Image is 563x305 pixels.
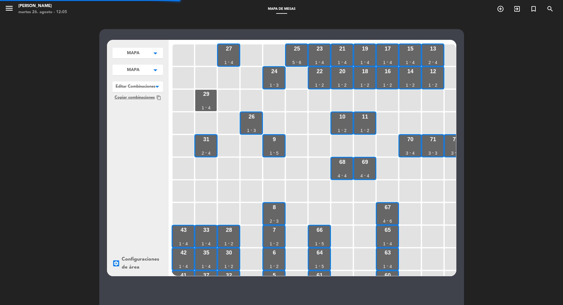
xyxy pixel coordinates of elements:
[387,218,388,223] div: -
[270,83,272,87] div: 1
[226,227,232,233] div: 28
[321,264,324,269] div: 5
[315,83,318,87] div: 1
[321,60,324,65] div: 4
[273,82,275,87] div: -
[205,150,207,155] div: -
[430,137,436,142] div: 71
[319,60,320,64] div: -
[455,150,456,155] div: -
[5,4,14,15] button: menu
[276,151,279,155] div: 5
[231,264,233,269] div: 2
[362,69,368,74] div: 18
[546,5,554,13] i: search
[181,273,187,278] div: 41
[231,60,233,65] div: 4
[317,69,323,74] div: 22
[18,3,67,9] div: [PERSON_NAME]
[432,150,434,155] div: -
[383,242,386,246] div: 1
[409,82,411,87] div: -
[341,82,343,87] div: -
[367,83,369,87] div: 2
[432,82,434,87] div: -
[339,114,345,119] div: 10
[183,264,184,268] div: -
[112,94,163,101] button: Copiar combinacionescontent_copy
[432,60,434,64] div: -
[321,242,324,246] div: 5
[319,82,320,87] div: -
[112,65,163,75] button: MAPAarrow_drop_down
[364,82,366,87] div: -
[127,50,139,56] span: MAPA
[273,137,276,142] div: 9
[317,250,323,255] div: 64
[112,259,120,267] i: settings_applications
[273,205,276,210] div: 8
[364,128,366,132] div: -
[344,174,347,178] div: 4
[226,46,232,51] div: 27
[203,273,209,278] div: 37
[435,83,437,87] div: 2
[390,219,392,223] div: 6
[339,69,345,74] div: 20
[112,255,164,271] div: Configuraciones de área
[385,69,391,74] div: 16
[265,7,299,11] span: Mapa de mesas
[387,60,388,64] div: -
[362,159,368,165] div: 69
[428,83,431,87] div: 1
[385,227,391,233] div: 65
[181,227,187,233] div: 43
[276,264,279,269] div: 2
[453,137,459,142] div: 72
[360,128,363,133] div: 1
[226,273,232,278] div: 32
[273,273,276,278] div: 5
[407,46,413,51] div: 15
[387,264,388,268] div: -
[406,83,408,87] div: 1
[228,264,230,268] div: -
[208,151,211,155] div: 4
[383,60,386,65] div: 1
[112,48,163,58] button: MAPAarrow_drop_down
[270,219,272,223] div: 2
[18,9,67,15] div: martes 26. agosto - 12:05
[273,241,275,245] div: -
[390,264,392,269] div: 4
[249,114,255,119] div: 26
[341,60,343,64] div: -
[409,150,411,155] div: -
[383,219,386,223] div: 4
[367,60,369,65] div: 4
[127,67,139,73] span: MAPA
[390,242,392,246] div: 4
[385,46,391,51] div: 17
[387,241,388,245] div: -
[360,60,363,65] div: 1
[270,264,272,269] div: 1
[385,205,391,210] div: 67
[339,46,345,51] div: 21
[319,241,320,245] div: -
[273,264,275,268] div: -
[367,174,369,178] div: 4
[224,60,227,65] div: 1
[151,67,160,73] i: arrow_drop_down
[205,105,207,109] div: -
[319,264,320,268] div: -
[338,174,340,178] div: 4
[273,150,275,155] div: -
[202,264,204,269] div: 1
[364,173,366,177] div: -
[360,174,363,178] div: 4
[115,94,155,101] span: Copiar combinaciones
[247,128,249,133] div: 1
[179,242,181,246] div: 1
[412,151,415,155] div: 4
[407,137,413,142] div: 70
